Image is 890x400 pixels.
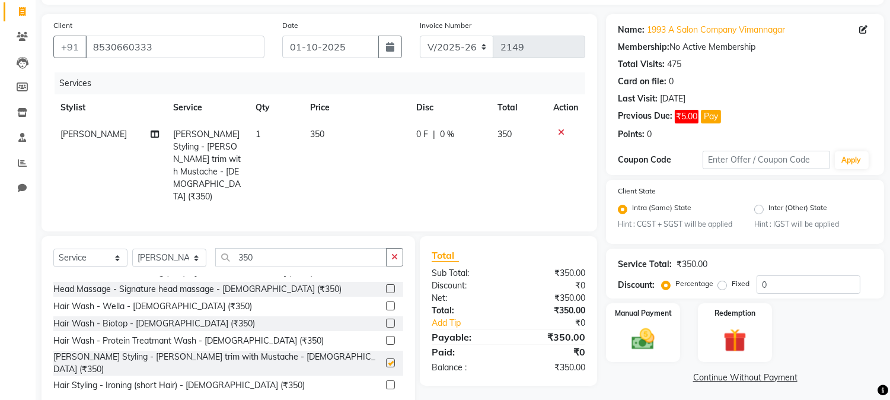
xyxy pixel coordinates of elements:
th: Qty [248,94,303,121]
th: Price [303,94,409,121]
label: Date [282,20,298,31]
div: ₹0 [509,345,595,359]
span: 350 [310,129,324,139]
span: [PERSON_NAME] Styling - [PERSON_NAME] trim with Mustache - [DEMOGRAPHIC_DATA] (₹350) [174,129,241,202]
label: Manual Payment [615,308,672,319]
label: Client State [618,186,656,196]
div: 475 [667,58,681,71]
img: _cash.svg [624,326,662,353]
button: Apply [835,151,869,169]
span: Total [432,249,459,262]
div: Name: [618,24,645,36]
span: 350 [498,129,512,139]
div: Hair Wash - Wella - [DEMOGRAPHIC_DATA] (₹350) [53,300,252,313]
div: ₹0 [509,280,595,292]
label: Percentage [675,278,713,289]
div: Hair Wash - Biotop - [DEMOGRAPHIC_DATA] (₹350) [53,318,255,330]
label: Invoice Number [420,20,471,31]
div: Service Total: [618,258,672,271]
div: Total: [423,304,509,317]
label: Inter (Other) State [768,202,827,217]
span: 0 F [416,128,428,141]
span: ₹5.00 [675,110,698,123]
div: Paid: [423,345,509,359]
span: | [433,128,435,141]
div: Hair Styling - Ironing (short Hair) - [DEMOGRAPHIC_DATA] (₹350) [53,379,305,392]
div: No Active Membership [618,41,872,53]
div: Discount: [423,280,509,292]
div: Coupon Code [618,154,703,166]
small: Hint : IGST will be applied [754,219,872,230]
span: [PERSON_NAME] [60,129,127,139]
label: Fixed [732,278,749,289]
div: Services [55,72,594,94]
div: Balance : [423,361,509,374]
th: Total [491,94,547,121]
small: Hint : CGST + SGST will be applied [618,219,736,230]
div: ₹350.00 [509,330,595,344]
div: [PERSON_NAME] Styling - [PERSON_NAME] trim with Mustache - [DEMOGRAPHIC_DATA] (₹350) [53,351,381,376]
div: Previous Due: [618,110,672,123]
div: ₹0 [523,317,595,329]
th: Disc [409,94,490,121]
th: Service [167,94,249,121]
input: Search by Name/Mobile/Email/Code [85,36,264,58]
div: ₹350.00 [509,361,595,374]
label: Client [53,20,72,31]
div: Sub Total: [423,267,509,280]
span: 0 % [440,128,454,141]
div: Payable: [423,330,509,344]
div: 0 [669,75,674,88]
div: Card on file: [618,75,666,88]
div: 0 [647,128,652,141]
th: Stylist [53,94,167,121]
div: Membership: [618,41,669,53]
img: _gift.svg [716,326,754,355]
a: 1993 A Salon Company Vimannagar [647,24,785,36]
div: Discount: [618,279,655,291]
div: Hair Wash - Protein Treatmant Wash - [DEMOGRAPHIC_DATA] (₹350) [53,335,324,347]
a: Continue Without Payment [608,372,882,384]
a: Add Tip [423,317,523,329]
button: +91 [53,36,87,58]
div: Head Massage - Signature head massage - [DEMOGRAPHIC_DATA] (₹350) [53,283,342,296]
input: Enter Offer / Coupon Code [703,151,830,169]
div: ₹350.00 [509,292,595,304]
span: 1 [256,129,260,139]
button: Pay [701,110,721,123]
div: Total Visits: [618,58,665,71]
input: Search or Scan [215,248,387,266]
div: ₹350.00 [677,258,707,271]
label: Redemption [714,308,755,319]
th: Action [546,94,585,121]
div: Last Visit: [618,93,658,105]
div: ₹350.00 [509,304,595,317]
div: [DATE] [660,93,685,105]
div: ₹350.00 [509,267,595,280]
div: Points: [618,128,645,141]
label: Intra (Same) State [632,202,691,217]
div: Net: [423,292,509,304]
